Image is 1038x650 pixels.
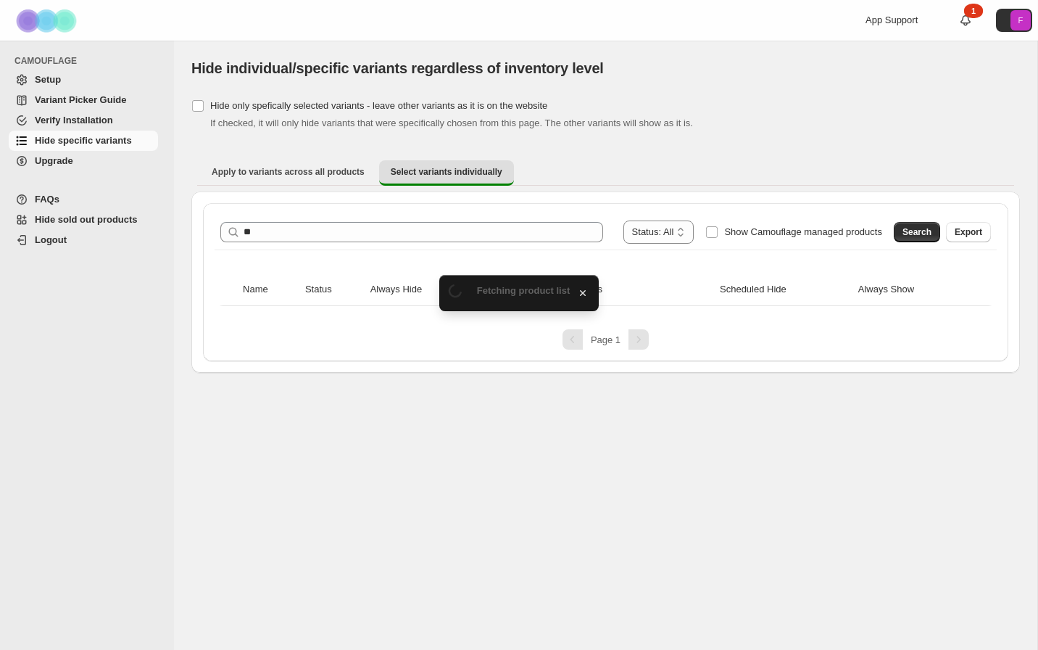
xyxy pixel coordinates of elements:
span: Variant Picker Guide [35,94,126,105]
span: CAMOUFLAGE [14,55,164,67]
th: Scheduled Hide [715,273,854,306]
span: Select variants individually [391,166,502,178]
span: Verify Installation [35,115,113,126]
span: Upgrade [35,155,73,166]
div: 1 [964,4,983,18]
button: Select variants individually [379,160,514,186]
a: Variant Picker Guide [9,90,158,110]
a: FAQs [9,189,158,210]
a: Logout [9,230,158,250]
span: Hide only spefically selected variants - leave other variants as it is on the website [210,100,547,111]
span: Search [902,226,931,238]
th: Always Show [854,273,973,306]
span: Export [955,226,982,238]
span: Logout [35,234,67,245]
div: Select variants individually [191,192,1020,373]
text: F [1018,16,1024,25]
span: Hide individual/specific variants regardless of inventory level [191,60,604,76]
span: Fetching product list [477,285,570,296]
span: Avatar with initials F [1010,10,1031,30]
span: App Support [865,15,918,25]
th: Status [301,273,366,306]
button: Apply to variants across all products [200,160,376,184]
a: 1 [958,13,973,28]
th: Always Hide [366,273,478,306]
th: Selected/Excluded Countries [477,273,715,306]
span: Hide sold out products [35,214,138,225]
button: Export [946,222,991,242]
span: Page 1 [591,334,620,345]
img: Camouflage [12,1,84,41]
span: Apply to variants across all products [212,166,365,178]
th: Name [238,273,301,306]
a: Setup [9,70,158,90]
button: Search [894,222,940,242]
span: Hide specific variants [35,135,132,146]
nav: Pagination [215,329,997,350]
a: Hide specific variants [9,131,158,151]
span: FAQs [35,194,59,205]
button: Avatar with initials F [996,9,1032,32]
a: Upgrade [9,151,158,171]
a: Hide sold out products [9,210,158,230]
a: Verify Installation [9,110,158,131]
span: Show Camouflage managed products [724,226,882,237]
span: Setup [35,74,61,85]
span: If checked, it will only hide variants that were specifically chosen from this page. The other va... [210,118,693,128]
